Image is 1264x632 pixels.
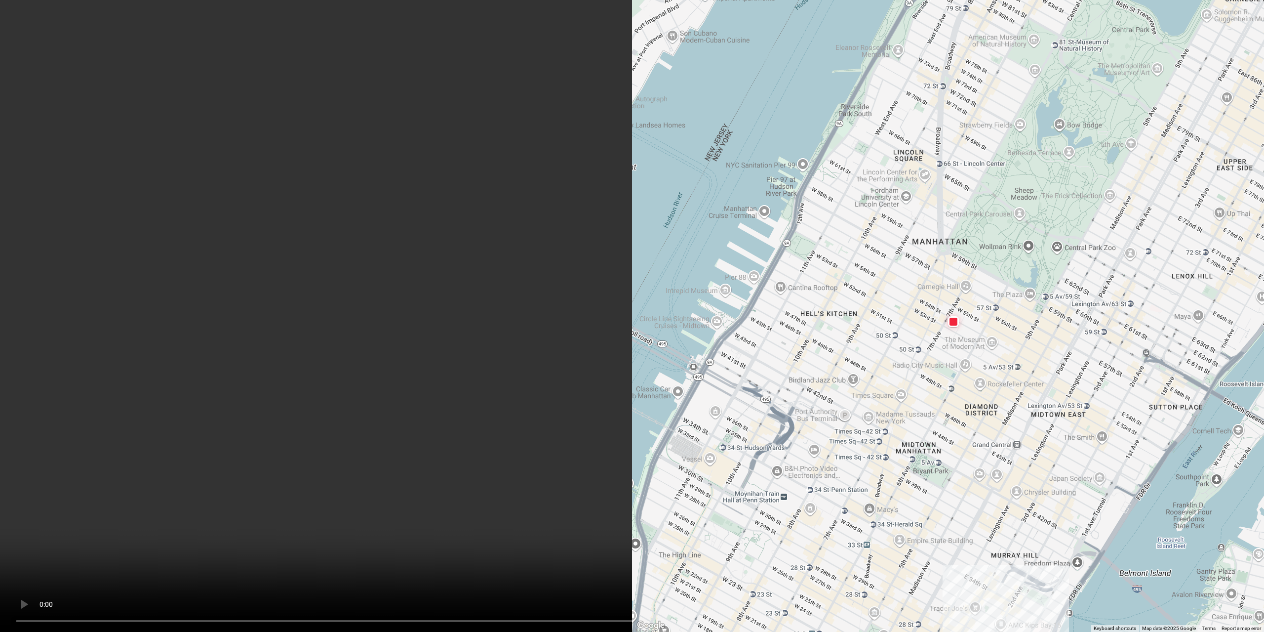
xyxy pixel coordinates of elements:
a: Report a map error [1222,626,1261,631]
img: Google [634,619,667,632]
a: Open this area in Google Maps (opens a new window) [634,619,667,632]
span: Map data ©2025 Google [1142,626,1196,631]
button: Keyboard shortcuts [1094,625,1136,632]
a: Terms (opens in new tab) [1202,626,1216,631]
